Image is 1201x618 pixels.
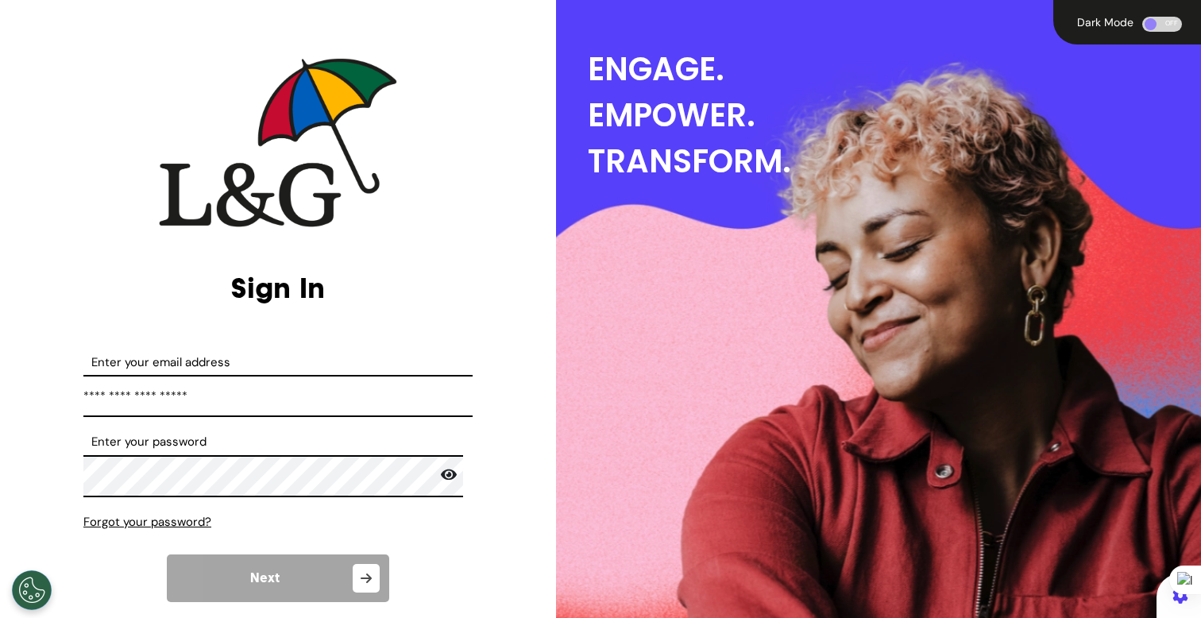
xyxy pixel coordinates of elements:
button: Open Preferences [12,570,52,610]
div: ENGAGE. [588,46,1201,92]
span: Forgot your password? [83,514,211,530]
div: TRANSFORM. [588,138,1201,184]
h2: Sign In [83,271,473,305]
button: Next [167,554,389,602]
label: Enter your password [83,433,473,451]
span: Next [250,572,280,585]
div: EMPOWER. [588,92,1201,138]
label: Enter your email address [83,353,473,372]
img: company logo [159,58,397,227]
div: Dark Mode [1072,17,1138,28]
div: OFF [1142,17,1182,32]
